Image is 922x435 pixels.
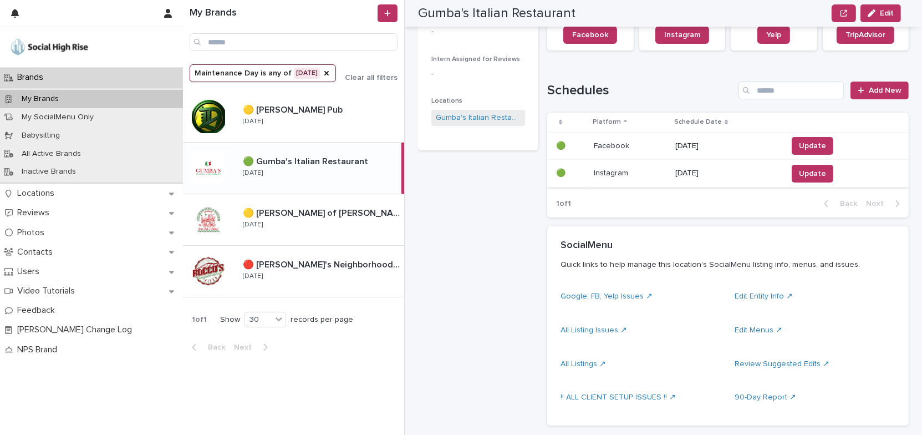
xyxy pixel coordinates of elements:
[183,342,230,352] button: Back
[243,103,345,115] p: 🟡 [PERSON_NAME] Pub
[675,141,778,151] p: [DATE]
[815,199,862,209] button: Back
[766,31,781,39] span: Yelp
[572,31,608,39] span: Facebook
[845,31,885,39] span: TripAdvisor
[735,393,796,401] a: 90-Day Report ↗
[869,87,901,94] span: Add New
[13,208,58,218] p: Reviews
[243,221,263,229] p: [DATE]
[13,227,53,238] p: Photos
[431,56,520,63] span: Intern Assigned for Reviews
[738,82,844,99] input: Search
[190,64,336,82] button: Maintenance Day
[13,149,90,159] p: All Active Brands
[183,143,404,194] a: 🟢 Gumba's Italian Restaurant🟢 Gumba's Italian Restaurant [DATE]
[735,292,793,300] a: Edit Entity Info ↗
[291,315,353,325] p: records per page
[183,91,404,143] a: 🟡 [PERSON_NAME] Pub🟡 [PERSON_NAME] Pub [DATE]
[556,166,568,178] p: 🟢
[735,326,782,334] a: Edit Menus ↗
[345,74,398,82] span: Clear all filters
[431,98,462,104] span: Locations
[860,4,901,22] button: Edit
[561,260,891,270] p: Quick links to help manage this location's SocialMenu listing info, menus, and issues.
[431,68,525,80] div: -
[594,139,631,151] p: Facebook
[183,194,404,246] a: 🟡 [PERSON_NAME] of [PERSON_NAME]🟡 [PERSON_NAME] of [PERSON_NAME] [DATE]
[243,118,263,125] p: [DATE]
[13,286,84,296] p: Video Tutorials
[556,139,568,151] p: 🟢
[431,26,525,38] p: -
[792,165,833,183] button: Update
[183,306,216,333] p: 1 of 1
[418,6,575,22] h2: Gumba's Italian Restaurant
[837,26,894,44] a: TripAdvisor
[245,314,272,326] div: 30
[561,360,606,368] a: All Listings ↗
[833,200,857,208] span: Back
[190,33,398,51] input: Search
[243,169,263,177] p: [DATE]
[13,266,48,277] p: Users
[664,31,700,39] span: Instagram
[234,343,258,351] span: Next
[563,26,617,44] a: Facebook
[230,342,277,352] button: Next
[561,240,613,252] h2: SocialMenu
[866,200,890,208] span: Next
[757,26,790,44] a: Yelp
[336,74,398,82] button: Clear all filters
[13,72,52,83] p: Brands
[594,166,630,178] p: Instagram
[547,132,909,160] tr: 🟢🟢 FacebookFacebook [DATE]Update
[850,82,909,99] a: Add New
[799,168,826,179] span: Update
[190,7,375,19] h1: My Brands
[13,94,68,104] p: My Brands
[655,26,709,44] a: Instagram
[9,36,90,58] img: o5DnuTxEQV6sW9jFYBBf
[13,345,66,355] p: NPS Brand
[13,167,85,176] p: Inactive Brands
[799,140,826,151] span: Update
[243,272,263,280] p: [DATE]
[220,315,240,325] p: Show
[561,292,653,300] a: Google, FB, Yelp Issues ↗
[13,325,141,335] p: [PERSON_NAME] Change Log
[13,113,103,122] p: My SocialMenu Only
[183,246,404,297] a: 🔴 [PERSON_NAME]'s Neighborhood Pizza🔴 [PERSON_NAME]'s Neighborhood Pizza [DATE]
[201,343,225,351] span: Back
[547,160,909,188] tr: 🟢🟢 InstagramInstagram [DATE]Update
[547,190,580,217] p: 1 of 1
[243,154,370,167] p: 🟢 Gumba's Italian Restaurant
[880,9,894,17] span: Edit
[13,131,69,140] p: Babysitting
[792,137,833,155] button: Update
[561,393,676,401] a: !! ALL CLIENT SETUP ISSUES !! ↗
[862,199,909,209] button: Next
[735,360,829,368] a: Review Suggested Edits ↗
[13,188,63,199] p: Locations
[436,112,521,124] a: Gumba's Italian Restaurant
[243,257,402,270] p: 🔴 [PERSON_NAME]'s Neighborhood Pizza
[13,305,64,316] p: Feedback
[675,169,778,178] p: [DATE]
[243,206,402,219] p: 🟡 [PERSON_NAME] of [PERSON_NAME]
[593,116,621,128] p: Platform
[547,83,734,99] h1: Schedules
[13,247,62,257] p: Contacts
[561,326,627,334] a: All Listing Issues ↗
[674,116,722,128] p: Schedule Date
